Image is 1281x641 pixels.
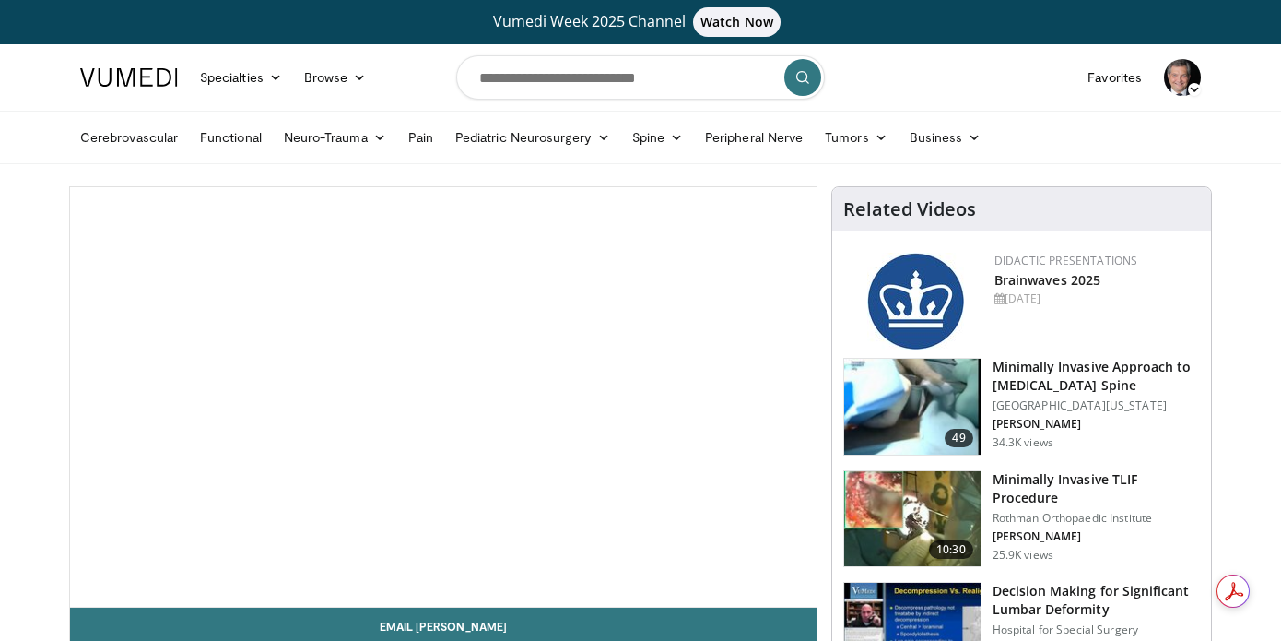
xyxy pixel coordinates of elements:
a: Tumors [814,119,899,156]
input: Search topics, interventions [456,55,825,100]
a: Spine [621,119,694,156]
a: Neuro-Trauma [273,119,397,156]
a: Specialties [189,59,293,96]
a: Favorites [1076,59,1153,96]
a: Business [899,119,993,156]
img: VuMedi Logo [80,68,178,87]
a: Functional [189,119,273,156]
a: Peripheral Nerve [694,119,814,156]
a: Pain [397,119,444,156]
img: Avatar [1164,59,1201,96]
a: Pediatric Neurosurgery [444,119,621,156]
a: Browse [293,59,378,96]
a: Cerebrovascular [69,119,189,156]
